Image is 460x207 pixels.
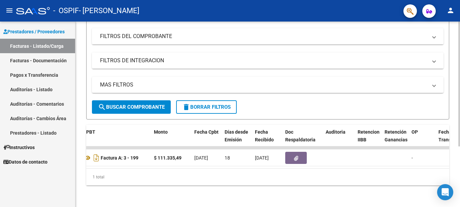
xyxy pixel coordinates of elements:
[53,3,79,18] span: - OSPIF
[355,125,382,154] datatable-header-cell: Retencion IIBB
[98,103,106,111] mat-icon: search
[255,129,274,142] span: Fecha Recibido
[447,6,455,14] mat-icon: person
[101,155,138,161] strong: Factura A: 3 - 199
[194,155,208,161] span: [DATE]
[176,100,237,114] button: Borrar Filtros
[92,53,443,69] mat-expansion-panel-header: FILTROS DE INTEGRACION
[100,33,427,40] mat-panel-title: FILTROS DEL COMPROBANTE
[5,6,13,14] mat-icon: menu
[154,129,168,135] span: Monto
[182,103,190,111] mat-icon: delete
[412,155,413,161] span: -
[194,129,219,135] span: Fecha Cpbt
[412,129,418,135] span: OP
[225,155,230,161] span: 18
[92,100,171,114] button: Buscar Comprobante
[86,169,449,185] div: 1 total
[3,144,35,151] span: Instructivos
[225,129,248,142] span: Días desde Emisión
[385,129,407,142] span: Retención Ganancias
[100,81,427,89] mat-panel-title: MAS FILTROS
[92,28,443,44] mat-expansion-panel-header: FILTROS DEL COMPROBANTE
[151,125,192,154] datatable-header-cell: Monto
[192,125,222,154] datatable-header-cell: Fecha Cpbt
[323,125,355,154] datatable-header-cell: Auditoria
[154,155,182,161] strong: $ 111.335,49
[79,3,139,18] span: - [PERSON_NAME]
[358,129,380,142] span: Retencion IIBB
[252,125,283,154] datatable-header-cell: Fecha Recibido
[326,129,346,135] span: Auditoria
[255,155,269,161] span: [DATE]
[80,125,151,154] datatable-header-cell: CPBT
[98,104,165,110] span: Buscar Comprobante
[3,28,65,35] span: Prestadores / Proveedores
[437,184,453,200] div: Open Intercom Messenger
[409,125,436,154] datatable-header-cell: OP
[3,158,47,166] span: Datos de contacto
[285,129,316,142] span: Doc Respaldatoria
[283,125,323,154] datatable-header-cell: Doc Respaldatoria
[83,129,95,135] span: CPBT
[222,125,252,154] datatable-header-cell: Días desde Emisión
[92,152,101,163] i: Descargar documento
[182,104,231,110] span: Borrar Filtros
[382,125,409,154] datatable-header-cell: Retención Ganancias
[100,57,427,64] mat-panel-title: FILTROS DE INTEGRACION
[92,77,443,93] mat-expansion-panel-header: MAS FILTROS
